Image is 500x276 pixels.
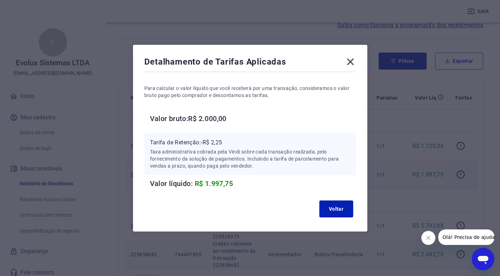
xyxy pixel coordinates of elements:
p: Para calcular o valor líquido que você receberá por uma transação, consideramos o valor bruto pag... [144,85,356,99]
span: Olá! Precisa de ajuda? [4,5,59,11]
span: R$ 1.997,75 [195,179,233,188]
iframe: Botão para abrir a janela de mensagens [472,248,494,270]
p: Tarifa de Retenção: -R$ 2,25 [150,138,350,147]
div: Detalhamento de Tarifas Aplicadas [144,56,356,70]
p: Taxa administrativa cobrada pela Vindi sobre cada transação realizada, pelo fornecimento da soluç... [150,148,350,169]
h6: Valor bruto: R$ 2.000,00 [150,113,356,124]
iframe: Mensagem da empresa [438,229,494,245]
h6: Valor líquido: [150,178,356,189]
button: Voltar [319,200,353,217]
iframe: Fechar mensagem [421,231,435,245]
